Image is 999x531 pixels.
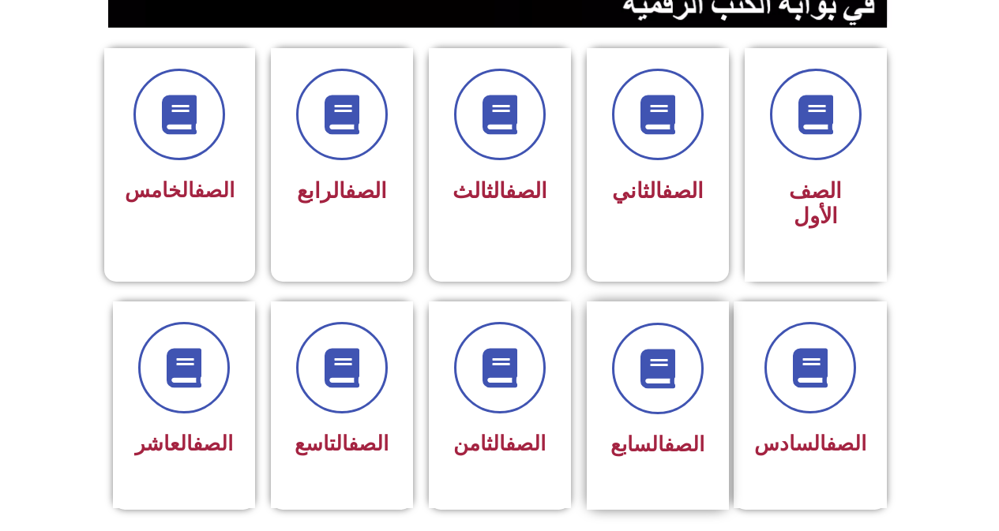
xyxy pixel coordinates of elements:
[612,178,704,204] span: الثاني
[345,178,387,204] a: الصف
[789,178,842,229] span: الصف الأول
[453,432,546,455] span: الثامن
[125,178,235,202] span: الخامس
[194,178,235,202] a: الصف
[295,432,389,455] span: التاسع
[662,178,704,204] a: الصف
[453,178,547,204] span: الثالث
[826,432,866,455] a: الصف
[297,178,387,204] span: الرابع
[610,432,704,456] span: السابع
[193,432,233,455] a: الصف
[135,432,233,455] span: العاشر
[505,432,546,455] a: الصف
[505,178,547,204] a: الصف
[348,432,389,455] a: الصف
[754,432,866,455] span: السادس
[664,432,704,456] a: الصف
